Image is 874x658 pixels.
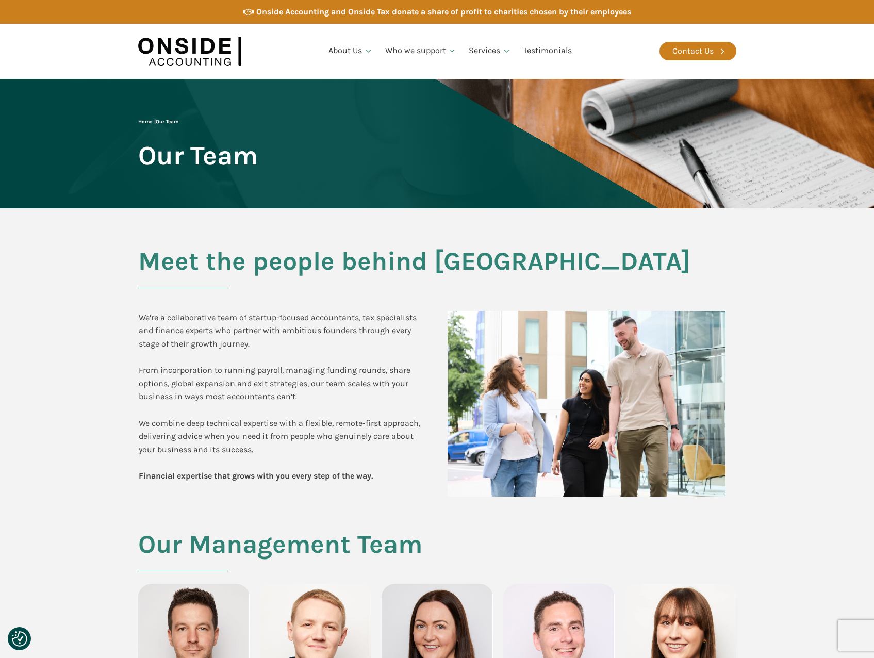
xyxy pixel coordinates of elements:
b: Financial expertise that grows with you every step of the way. [139,471,373,481]
img: Revisit consent button [12,631,27,647]
a: Who we support [379,34,463,69]
a: Contact Us [659,42,736,60]
div: Onside Accounting and Onside Tax donate a share of profit to charities chosen by their employees [256,5,631,19]
h2: Meet the people behind [GEOGRAPHIC_DATA] [138,247,736,288]
span: Our Team [138,141,258,170]
a: Testimonials [517,34,578,69]
button: Consent Preferences [12,631,27,647]
div: We’re a collaborative team of startup-focused accountants, tax specialists and finance experts wh... [139,311,427,483]
a: About Us [322,34,379,69]
a: Services [463,34,517,69]
a: Home [138,119,152,125]
span: Our Team [156,119,178,125]
div: Contact Us [672,44,714,58]
span: | [138,119,178,125]
img: Onside Accounting [138,31,241,71]
h2: Our Management Team [138,530,422,584]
